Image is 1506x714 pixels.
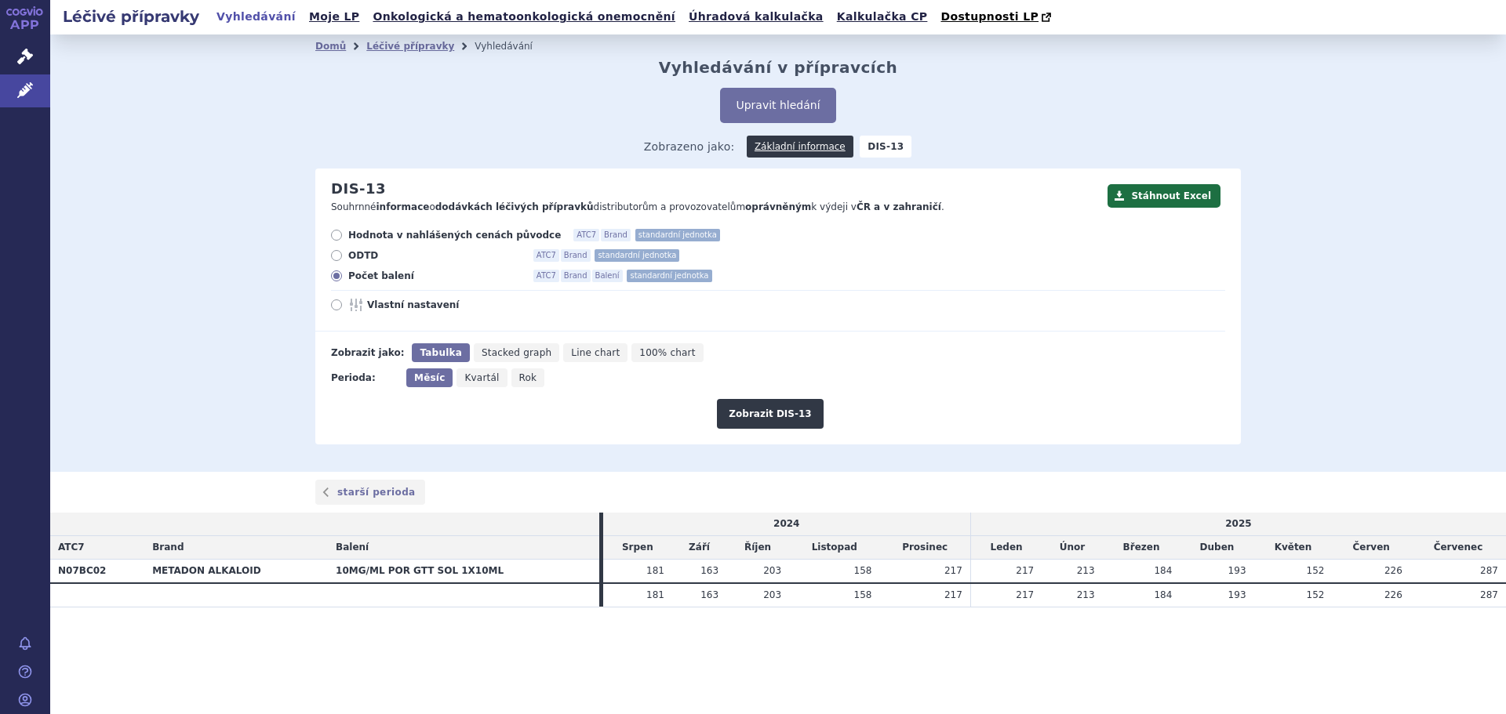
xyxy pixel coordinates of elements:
[857,201,941,212] strong: ČR a v zahraničí
[571,347,620,358] span: Line chart
[1154,565,1172,576] span: 184
[331,343,404,362] div: Zobrazit jako:
[644,136,735,158] span: Zobrazeno jako:
[1228,589,1246,600] span: 193
[659,58,898,77] h2: Vyhledávání v přípravcích
[1016,589,1034,600] span: 217
[1077,589,1095,600] span: 213
[152,542,184,553] span: Brand
[58,542,85,553] span: ATC7
[720,88,835,123] button: Upravit hledání
[854,565,872,576] span: 158
[304,6,364,27] a: Moje LP
[763,565,781,576] span: 203
[50,5,212,27] h2: Léčivé přípravky
[368,6,680,27] a: Onkologická a hematoonkologická onemocnění
[747,136,853,158] a: Základní informace
[1410,536,1506,560] td: Červenec
[684,6,828,27] a: Úhradová kalkulačka
[367,299,540,311] span: Vlastní nastavení
[1307,565,1325,576] span: 152
[348,270,521,282] span: Počet balení
[331,180,386,198] h2: DIS-13
[595,249,679,262] span: standardní jednotka
[420,347,461,358] span: Tabulka
[1332,536,1410,560] td: Červen
[1254,536,1333,560] td: Květen
[601,229,631,241] span: Brand
[1042,536,1102,560] td: Únor
[970,536,1042,560] td: Leden
[860,136,911,158] strong: DIS-13
[1077,565,1095,576] span: 213
[700,565,718,576] span: 163
[348,249,521,262] span: ODTD
[573,229,599,241] span: ATC7
[366,41,454,52] a: Léčivé přípravky
[1384,565,1402,576] span: 226
[789,536,879,560] td: Listopad
[1228,565,1246,576] span: 193
[1480,589,1498,600] span: 287
[726,536,789,560] td: Říjen
[414,372,445,383] span: Měsíc
[561,270,591,282] span: Brand
[592,270,623,282] span: Balení
[331,368,398,387] div: Perioda:
[940,10,1039,23] span: Dostupnosti LP
[936,6,1059,28] a: Dostupnosti LP
[1016,565,1034,576] span: 217
[1154,589,1172,600] span: 184
[672,536,726,560] td: Září
[482,347,551,358] span: Stacked graph
[627,270,711,282] span: standardní jednotka
[832,6,933,27] a: Kalkulačka CP
[435,201,594,212] strong: dodávkách léčivých přípravků
[376,201,430,212] strong: informace
[212,6,300,27] a: Vyhledávání
[533,270,559,282] span: ATC7
[1103,536,1180,560] td: Březen
[944,589,962,600] span: 217
[328,559,599,582] th: 10MG/ML POR GTT SOL 1X10ML
[1108,184,1220,208] button: Stáhnout Excel
[879,536,970,560] td: Prosinec
[639,347,695,358] span: 100% chart
[315,41,346,52] a: Domů
[144,559,328,582] th: METADON ALKALOID
[635,229,720,241] span: standardní jednotka
[854,589,872,600] span: 158
[944,565,962,576] span: 217
[519,372,537,383] span: Rok
[646,589,664,600] span: 181
[336,542,369,553] span: Balení
[603,536,672,560] td: Srpen
[331,201,1100,214] p: Souhrnné o distributorům a provozovatelům k výdeji v .
[970,513,1506,535] td: 2025
[1480,565,1498,576] span: 287
[1180,536,1253,560] td: Duben
[348,229,561,241] span: Hodnota v nahlášených cenách původce
[603,513,971,535] td: 2024
[50,559,144,582] th: N07BC02
[745,201,811,212] strong: oprávněným
[1307,589,1325,600] span: 152
[763,589,781,600] span: 203
[475,34,553,58] li: Vyhledávání
[464,372,499,383] span: Kvartál
[315,480,425,505] a: starší perioda
[717,399,823,429] button: Zobrazit DIS-13
[1384,589,1402,600] span: 226
[561,249,591,262] span: Brand
[646,565,664,576] span: 181
[533,249,559,262] span: ATC7
[700,589,718,600] span: 163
